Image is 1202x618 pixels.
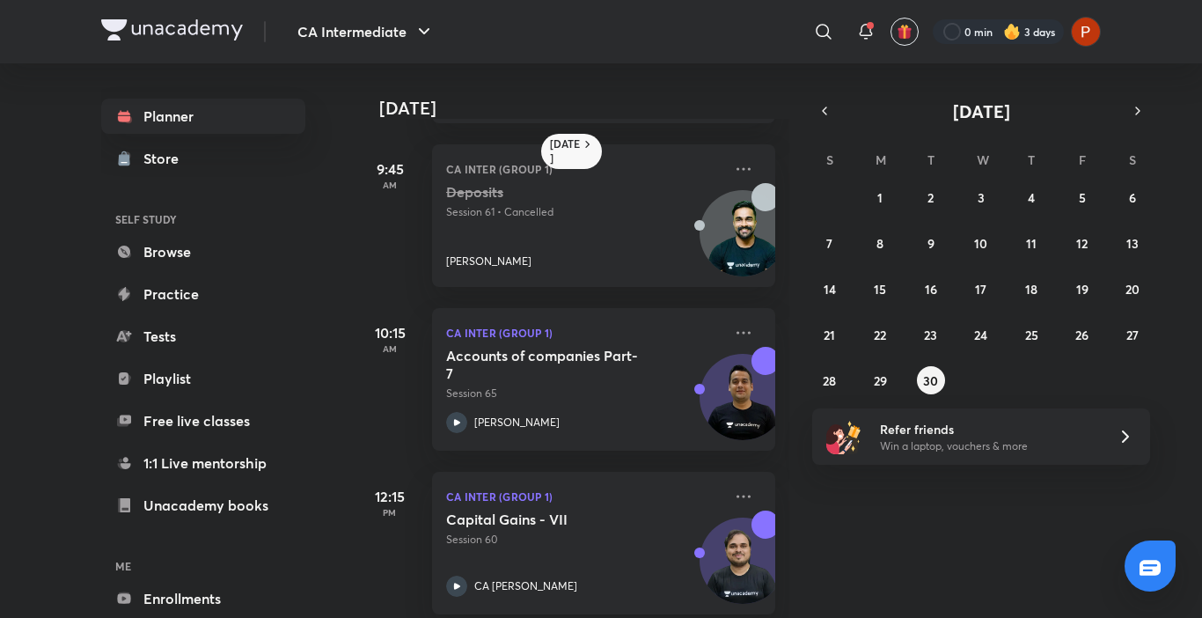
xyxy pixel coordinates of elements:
[1129,189,1136,206] abbr: September 6, 2025
[917,183,945,211] button: September 2, 2025
[355,322,425,343] h5: 10:15
[1126,235,1139,252] abbr: September 13, 2025
[355,507,425,518] p: PM
[379,98,793,119] h4: [DATE]
[967,183,995,211] button: September 3, 2025
[101,99,305,134] a: Planner
[700,527,785,612] img: Avatar
[917,366,945,394] button: September 30, 2025
[826,151,833,168] abbr: Sunday
[1017,320,1045,349] button: September 25, 2025
[101,361,305,396] a: Playlist
[101,276,305,312] a: Practice
[923,372,938,389] abbr: September 30, 2025
[1076,235,1088,252] abbr: September 12, 2025
[866,275,894,303] button: September 15, 2025
[927,151,934,168] abbr: Tuesday
[837,99,1125,123] button: [DATE]
[101,141,305,176] a: Store
[823,372,836,389] abbr: September 28, 2025
[101,488,305,523] a: Unacademy books
[287,14,445,49] button: CA Intermediate
[446,322,722,343] p: CA Inter (Group 1)
[927,235,934,252] abbr: September 9, 2025
[1068,275,1096,303] button: September 19, 2025
[1068,320,1096,349] button: September 26, 2025
[974,327,987,343] abbr: September 24, 2025
[1025,327,1038,343] abbr: September 25, 2025
[101,445,305,481] a: 1:1 Live mentorship
[891,18,919,46] button: avatar
[866,229,894,257] button: September 8, 2025
[101,403,305,438] a: Free live classes
[826,419,861,454] img: referral
[550,137,581,166] h6: [DATE]
[1118,320,1147,349] button: September 27, 2025
[876,235,883,252] abbr: September 8, 2025
[446,254,531,269] p: [PERSON_NAME]
[874,372,887,389] abbr: September 29, 2025
[446,158,722,180] p: CA Inter (Group 1)
[1075,327,1088,343] abbr: September 26, 2025
[824,281,836,298] abbr: September 14, 2025
[446,204,722,220] p: Session 61 • Cancelled
[874,327,886,343] abbr: September 22, 2025
[866,183,894,211] button: September 1, 2025
[816,320,844,349] button: September 21, 2025
[446,511,665,528] h5: Capital Gains - VII
[1118,275,1147,303] button: September 20, 2025
[880,438,1096,454] p: Win a laptop, vouchers & more
[925,281,937,298] abbr: September 16, 2025
[953,99,1010,123] span: [DATE]
[355,158,425,180] h5: 9:45
[474,415,560,430] p: [PERSON_NAME]
[143,148,189,169] div: Store
[1118,183,1147,211] button: September 6, 2025
[1079,189,1086,206] abbr: September 5, 2025
[1025,281,1037,298] abbr: September 18, 2025
[101,234,305,269] a: Browse
[1125,281,1140,298] abbr: September 20, 2025
[446,347,665,382] h5: Accounts of companies Part-7
[1076,281,1088,298] abbr: September 19, 2025
[874,281,886,298] abbr: September 15, 2025
[1068,183,1096,211] button: September 5, 2025
[978,189,985,206] abbr: September 3, 2025
[1028,189,1035,206] abbr: September 4, 2025
[1129,151,1136,168] abbr: Saturday
[446,486,722,507] p: CA Inter (Group 1)
[700,200,785,284] img: Avatar
[967,275,995,303] button: September 17, 2025
[446,183,665,201] h5: Deposits
[977,151,989,168] abbr: Wednesday
[101,551,305,581] h6: ME
[974,235,987,252] abbr: September 10, 2025
[1017,229,1045,257] button: September 11, 2025
[355,180,425,190] p: AM
[975,281,986,298] abbr: September 17, 2025
[877,189,883,206] abbr: September 1, 2025
[1003,23,1021,40] img: streak
[897,24,912,40] img: avatar
[1118,229,1147,257] button: September 13, 2025
[1079,151,1086,168] abbr: Friday
[355,486,425,507] h5: 12:15
[924,327,937,343] abbr: September 23, 2025
[101,19,243,40] img: Company Logo
[824,327,835,343] abbr: September 21, 2025
[101,19,243,45] a: Company Logo
[876,151,886,168] abbr: Monday
[816,229,844,257] button: September 7, 2025
[967,229,995,257] button: September 10, 2025
[1126,327,1139,343] abbr: September 27, 2025
[927,189,934,206] abbr: September 2, 2025
[446,532,722,548] p: Session 60
[816,366,844,394] button: September 28, 2025
[101,319,305,354] a: Tests
[101,581,305,616] a: Enrollments
[967,320,995,349] button: September 24, 2025
[1071,17,1101,47] img: Palak
[880,420,1096,438] h6: Refer friends
[700,364,785,448] img: Avatar
[1017,275,1045,303] button: September 18, 2025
